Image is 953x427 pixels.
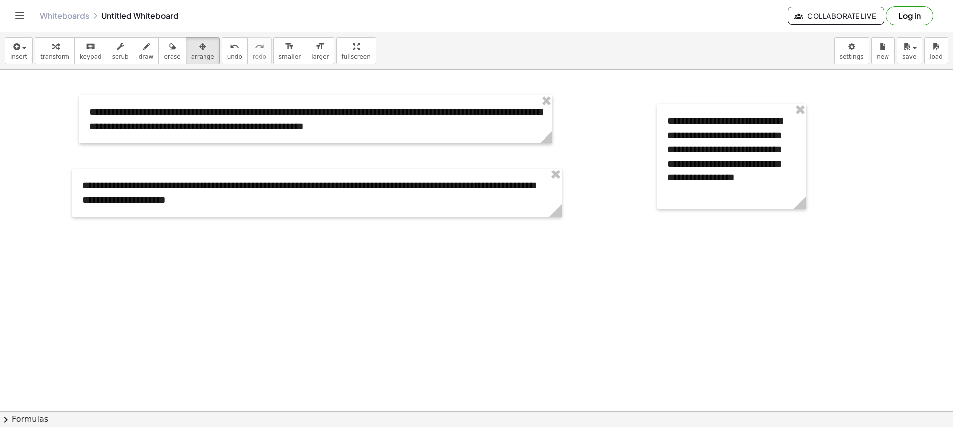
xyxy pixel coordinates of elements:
button: keyboardkeypad [74,37,107,64]
button: erase [158,37,186,64]
button: save [897,37,922,64]
span: fullscreen [341,53,370,60]
span: scrub [112,53,129,60]
span: erase [164,53,180,60]
i: undo [230,41,239,53]
button: Log in [886,6,933,25]
button: format_sizesmaller [273,37,306,64]
button: Toggle navigation [12,8,28,24]
span: arrange [191,53,214,60]
a: Whiteboards [40,11,89,21]
span: save [902,53,916,60]
button: transform [35,37,75,64]
button: settings [834,37,869,64]
button: undoundo [222,37,248,64]
button: Collaborate Live [788,7,884,25]
button: load [924,37,948,64]
i: format_size [315,41,325,53]
button: fullscreen [336,37,376,64]
span: settings [840,53,864,60]
span: undo [227,53,242,60]
span: larger [311,53,329,60]
span: Collaborate Live [796,11,876,20]
button: arrange [186,37,220,64]
button: redoredo [247,37,272,64]
span: redo [253,53,266,60]
i: keyboard [86,41,95,53]
span: transform [40,53,69,60]
span: smaller [279,53,301,60]
span: load [930,53,943,60]
span: keypad [80,53,102,60]
button: format_sizelarger [306,37,334,64]
button: draw [134,37,159,64]
span: insert [10,53,27,60]
button: new [871,37,895,64]
i: format_size [285,41,294,53]
button: insert [5,37,33,64]
span: new [877,53,889,60]
i: redo [255,41,264,53]
button: scrub [107,37,134,64]
span: draw [139,53,154,60]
